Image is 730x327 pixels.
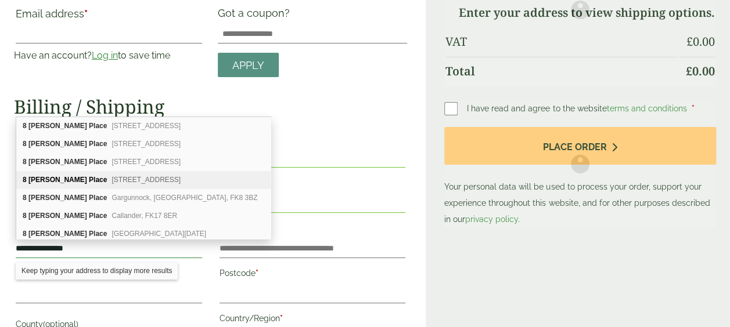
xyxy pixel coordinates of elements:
[23,122,27,130] b: 8
[89,194,107,202] b: Place
[89,158,107,166] b: Place
[23,158,27,166] b: 8
[280,314,283,323] abbr: required
[16,225,271,242] div: 8 Drummond Place
[16,262,178,279] div: Keep typing your address to display more results
[23,194,27,202] b: 8
[112,212,177,220] span: Callander, FK17 8ER
[16,153,271,171] div: 8 Drummond Place
[89,176,107,184] b: Place
[112,140,181,148] span: [STREET_ADDRESS]
[218,53,279,78] a: Apply
[112,176,181,184] span: [STREET_ADDRESS]
[16,9,202,25] label: Email address
[14,96,407,118] h2: Billing / Shipping
[23,176,27,184] b: 8
[218,7,294,25] label: Got a coupon?
[28,194,87,202] b: [PERSON_NAME]
[112,194,257,202] span: Gargunnock, [GEOGRAPHIC_DATA], FK8 3BZ
[28,140,87,148] b: [PERSON_NAME]
[256,268,258,278] abbr: required
[112,230,206,238] span: [GEOGRAPHIC_DATA][DATE]
[220,129,406,149] label: Last name
[112,122,181,130] span: [STREET_ADDRESS]
[232,59,264,72] span: Apply
[89,230,107,238] b: Place
[23,212,27,220] b: 8
[92,50,118,61] a: Log in
[220,265,406,285] label: Postcode
[14,49,204,63] p: Have an account? to save time
[89,212,107,220] b: Place
[220,175,406,194] label: Phone
[16,117,271,135] div: 8 Drummond Place
[16,189,271,207] div: 8 Drummond Place
[28,176,87,184] b: [PERSON_NAME]
[89,140,107,148] b: Place
[28,230,87,238] b: [PERSON_NAME]
[112,158,181,166] span: [STREET_ADDRESS]
[28,212,87,220] b: [PERSON_NAME]
[23,140,27,148] b: 8
[84,8,88,20] abbr: required
[16,207,271,225] div: 8 Drummond Place
[16,171,271,189] div: 8 Drummond Place
[28,122,87,130] b: [PERSON_NAME]
[23,230,27,238] b: 8
[16,135,271,153] div: 8 Drummond Place
[89,122,107,130] b: Place
[28,158,87,166] b: [PERSON_NAME]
